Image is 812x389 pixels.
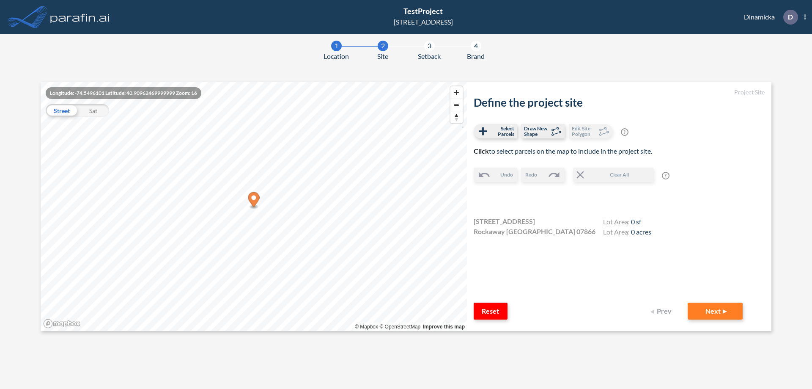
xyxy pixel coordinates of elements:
span: Draw New Shape [524,126,549,137]
span: Setback [418,51,441,61]
b: Click [474,147,489,155]
span: TestProject [403,6,443,16]
button: Clear All [573,168,653,182]
div: 2 [378,41,388,51]
div: Sat [77,104,109,117]
h5: Project Site [474,89,765,96]
span: Clear All [587,171,653,179]
span: Site [377,51,388,61]
div: [STREET_ADDRESS] [394,17,453,27]
a: Mapbox homepage [43,319,80,328]
span: 0 sf [631,218,641,226]
span: [STREET_ADDRESS] [474,216,535,226]
span: Undo [500,171,513,179]
div: Street [46,104,77,117]
h4: Lot Area: [603,228,651,238]
button: Next [688,303,743,320]
a: Improve this map [423,324,465,330]
button: Zoom out [450,99,463,111]
span: Edit Site Polygon [572,126,597,137]
div: Longitude: -74.5496101 Latitude: 40.90962469999999 Zoom: 16 [46,87,201,99]
button: Reset bearing to north [450,111,463,123]
button: Redo [521,168,565,182]
div: 4 [471,41,481,51]
a: Mapbox [355,324,378,330]
div: Map marker [248,192,260,210]
div: 3 [424,41,435,51]
button: Undo [474,168,517,182]
a: OpenStreetMap [379,324,420,330]
span: 0 acres [631,228,651,236]
span: ? [662,172,669,179]
div: Dinamicka [731,10,806,25]
span: Brand [467,51,485,61]
button: Zoom in [450,86,463,99]
img: logo [49,8,111,25]
span: to select parcels on the map to include in the project site. [474,147,652,155]
span: Select Parcels [489,126,514,137]
button: Prev [645,303,679,320]
span: Redo [525,171,537,179]
h2: Define the project site [474,96,765,109]
h4: Lot Area: [603,218,651,228]
span: Rockaway [GEOGRAPHIC_DATA] 07866 [474,226,595,237]
p: D [788,13,793,21]
canvas: Map [41,82,467,331]
div: 1 [331,41,342,51]
span: Location [324,51,349,61]
button: Reset [474,303,507,320]
span: ? [621,128,628,136]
